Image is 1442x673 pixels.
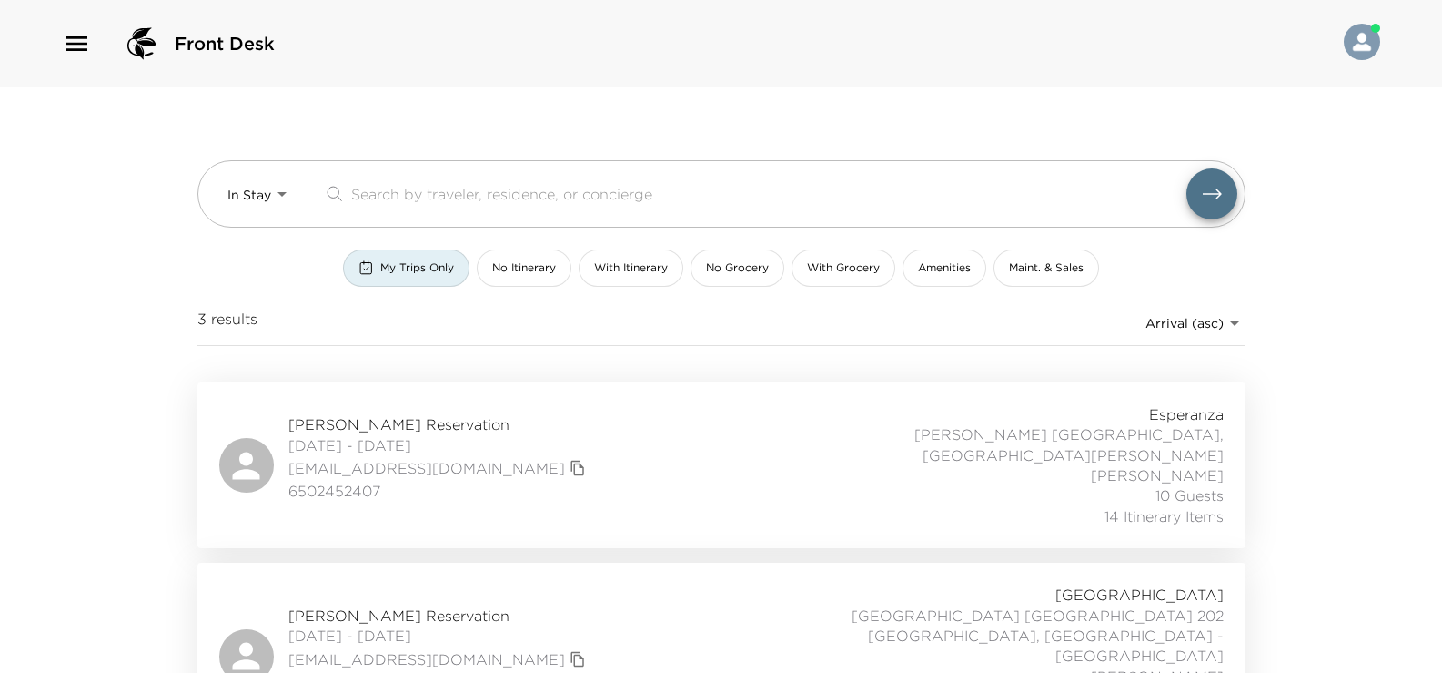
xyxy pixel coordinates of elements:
[1149,404,1224,424] span: Esperanza
[579,250,683,287] button: With Itinerary
[175,31,275,56] span: Front Desk
[288,649,565,669] a: [EMAIL_ADDRESS][DOMAIN_NAME]
[792,250,895,287] button: With Grocery
[1009,260,1084,276] span: Maint. & Sales
[1344,24,1380,60] img: User
[477,250,571,287] button: No Itinerary
[1055,585,1224,605] span: [GEOGRAPHIC_DATA]
[380,260,454,276] span: My Trips Only
[1145,315,1224,331] span: Arrival (asc)
[288,435,590,455] span: [DATE] - [DATE]
[197,382,1245,548] a: [PERSON_NAME] Reservation[DATE] - [DATE][EMAIL_ADDRESS][DOMAIN_NAME]copy primary member email6502...
[351,183,1186,204] input: Search by traveler, residence, or concierge
[565,647,590,672] button: copy primary member email
[993,250,1099,287] button: Maint. & Sales
[706,260,769,276] span: No Grocery
[594,260,668,276] span: With Itinerary
[903,250,986,287] button: Amenities
[492,260,556,276] span: No Itinerary
[691,250,784,287] button: No Grocery
[343,250,469,287] button: My Trips Only
[565,455,590,481] button: copy primary member email
[807,260,880,276] span: With Grocery
[197,309,257,338] span: 3 results
[822,424,1224,465] span: [PERSON_NAME] [GEOGRAPHIC_DATA], [GEOGRAPHIC_DATA][PERSON_NAME]
[288,606,590,626] span: [PERSON_NAME] Reservation
[288,626,590,646] span: [DATE] - [DATE]
[288,414,590,434] span: [PERSON_NAME] Reservation
[288,458,565,478] a: [EMAIL_ADDRESS][DOMAIN_NAME]
[288,481,590,501] span: 6502452407
[1155,485,1224,505] span: 10 Guests
[822,606,1224,667] span: [GEOGRAPHIC_DATA] [GEOGRAPHIC_DATA] 202 [GEOGRAPHIC_DATA], [GEOGRAPHIC_DATA] - [GEOGRAPHIC_DATA]
[120,22,164,66] img: logo
[918,260,971,276] span: Amenities
[227,187,271,203] span: In Stay
[1091,465,1224,485] span: [PERSON_NAME]
[1104,506,1224,526] span: 14 Itinerary Items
